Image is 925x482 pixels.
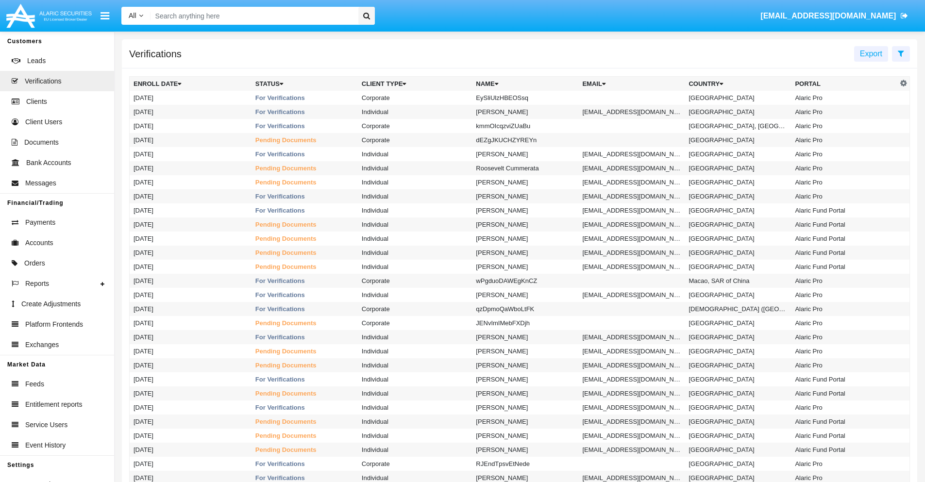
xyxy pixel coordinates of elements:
td: [EMAIL_ADDRESS][DOMAIN_NAME] [578,386,685,400]
td: [EMAIL_ADDRESS][DOMAIN_NAME] [578,260,685,274]
th: Email [578,77,685,91]
th: Country [685,77,791,91]
td: [GEOGRAPHIC_DATA] [685,358,791,372]
td: [GEOGRAPHIC_DATA] [685,443,791,457]
td: Pending Documents [252,316,358,330]
td: [EMAIL_ADDRESS][DOMAIN_NAME] [578,372,685,386]
td: Alaric Pro [791,147,897,161]
td: Individual [358,203,472,217]
td: [EMAIL_ADDRESS][DOMAIN_NAME] [578,175,685,189]
td: [DATE] [130,330,252,344]
td: Alaric Pro [791,330,897,344]
h5: Verifications [129,50,182,58]
td: [DATE] [130,400,252,415]
td: [PERSON_NAME] [472,358,578,372]
td: [DATE] [130,274,252,288]
a: [EMAIL_ADDRESS][DOMAIN_NAME] [756,2,913,30]
td: Alaric Pro [791,316,897,330]
td: [EMAIL_ADDRESS][DOMAIN_NAME] [578,246,685,260]
td: Individual [358,400,472,415]
td: [DATE] [130,457,252,471]
td: [PERSON_NAME] [472,105,578,119]
td: Individual [358,189,472,203]
button: Export [854,46,888,62]
span: Leads [27,56,46,66]
td: [DATE] [130,288,252,302]
td: [EMAIL_ADDRESS][DOMAIN_NAME] [578,344,685,358]
td: [GEOGRAPHIC_DATA] [685,372,791,386]
span: Clients [26,97,47,107]
th: Enroll Date [130,77,252,91]
td: Individual [358,232,472,246]
td: [PERSON_NAME] [472,147,578,161]
span: Exchanges [25,340,59,350]
td: For Verifications [252,203,358,217]
td: Individual [358,415,472,429]
td: Individual [358,217,472,232]
td: Individual [358,358,472,372]
td: Corporate [358,133,472,147]
td: Pending Documents [252,260,358,274]
td: Individual [358,246,472,260]
span: Bank Accounts [26,158,71,168]
span: Platform Frontends [25,319,83,330]
td: [PERSON_NAME] [472,400,578,415]
td: Individual [358,344,472,358]
td: [DATE] [130,316,252,330]
td: [PERSON_NAME] [472,217,578,232]
td: Roosevelt Cummerata [472,161,578,175]
td: Alaric Pro [791,302,897,316]
span: Export [860,50,882,58]
td: [PERSON_NAME] [472,429,578,443]
td: [GEOGRAPHIC_DATA] [685,217,791,232]
td: [GEOGRAPHIC_DATA] [685,105,791,119]
td: [PERSON_NAME] [472,260,578,274]
td: [DATE] [130,415,252,429]
td: Alaric Fund Portal [791,415,897,429]
td: Corporate [358,457,472,471]
td: [DATE] [130,443,252,457]
span: Event History [25,440,66,450]
span: Create Adjustments [21,299,81,309]
td: [DATE] [130,189,252,203]
td: For Verifications [252,302,358,316]
td: [EMAIL_ADDRESS][DOMAIN_NAME] [578,443,685,457]
td: For Verifications [252,330,358,344]
td: Alaric Fund Portal [791,203,897,217]
td: Pending Documents [252,133,358,147]
td: Pending Documents [252,161,358,175]
td: Individual [358,330,472,344]
td: [DATE] [130,161,252,175]
td: Pending Documents [252,217,358,232]
td: RJEndTpsvEtNede [472,457,578,471]
td: [EMAIL_ADDRESS][DOMAIN_NAME] [578,147,685,161]
td: Alaric Pro [791,119,897,133]
td: Pending Documents [252,246,358,260]
td: Alaric Pro [791,400,897,415]
td: Individual [358,288,472,302]
td: Pending Documents [252,344,358,358]
span: Entitlement reports [25,399,83,410]
td: Pending Documents [252,358,358,372]
td: [DATE] [130,246,252,260]
td: Alaric Pro [791,161,897,175]
td: For Verifications [252,189,358,203]
td: JENvImIMebFXDjh [472,316,578,330]
input: Search [151,7,355,25]
td: Corporate [358,316,472,330]
td: [PERSON_NAME] [472,415,578,429]
td: [DATE] [130,344,252,358]
td: For Verifications [252,288,358,302]
td: [GEOGRAPHIC_DATA] [685,246,791,260]
td: [PERSON_NAME] [472,203,578,217]
span: Documents [24,137,59,148]
td: [GEOGRAPHIC_DATA] [685,429,791,443]
td: Alaric Fund Portal [791,372,897,386]
td: Corporate [358,274,472,288]
td: [GEOGRAPHIC_DATA] [685,91,791,105]
span: Accounts [25,238,53,248]
td: [EMAIL_ADDRESS][DOMAIN_NAME] [578,217,685,232]
td: Corporate [358,119,472,133]
td: Alaric Pro [791,175,897,189]
td: Pending Documents [252,175,358,189]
